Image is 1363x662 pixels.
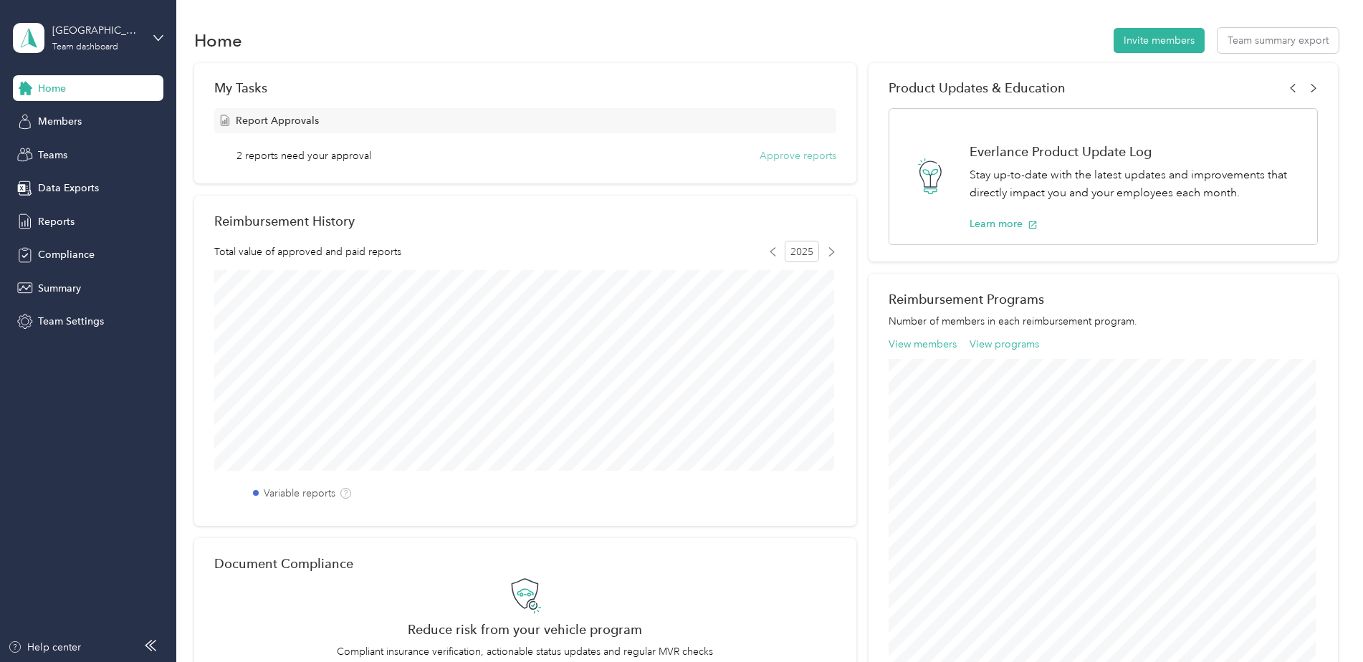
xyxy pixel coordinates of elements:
span: Team Settings [38,314,104,329]
h2: Reimbursement History [214,214,355,229]
span: Summary [38,281,81,296]
h2: Reimbursement Programs [889,292,1318,307]
h1: Everlance Product Update Log [970,144,1302,159]
button: View members [889,337,957,352]
div: [GEOGRAPHIC_DATA] [52,23,142,38]
span: Teams [38,148,67,163]
iframe: Everlance-gr Chat Button Frame [1283,582,1363,662]
button: View programs [970,337,1039,352]
button: Team summary export [1218,28,1339,53]
p: Stay up-to-date with the latest updates and improvements that directly impact you and your employ... [970,166,1302,201]
h1: Home [194,33,242,48]
span: Reports [38,214,75,229]
button: Help center [8,640,81,655]
span: Report Approvals [236,113,319,128]
span: Data Exports [38,181,99,196]
button: Learn more [970,216,1038,231]
span: Compliance [38,247,95,262]
button: Approve reports [760,148,836,163]
h2: Document Compliance [214,556,353,571]
label: Variable reports [264,486,335,501]
p: Number of members in each reimbursement program. [889,314,1318,329]
span: Home [38,81,66,96]
span: 2025 [785,241,819,262]
button: Invite members [1114,28,1205,53]
span: Product Updates & Education [889,80,1066,95]
p: Compliant insurance verification, actionable status updates and regular MVR checks [214,644,836,659]
span: Total value of approved and paid reports [214,244,401,259]
h2: Reduce risk from your vehicle program [214,622,836,637]
div: My Tasks [214,80,836,95]
span: Members [38,114,82,129]
span: 2 reports need your approval [236,148,371,163]
div: Team dashboard [52,43,118,52]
